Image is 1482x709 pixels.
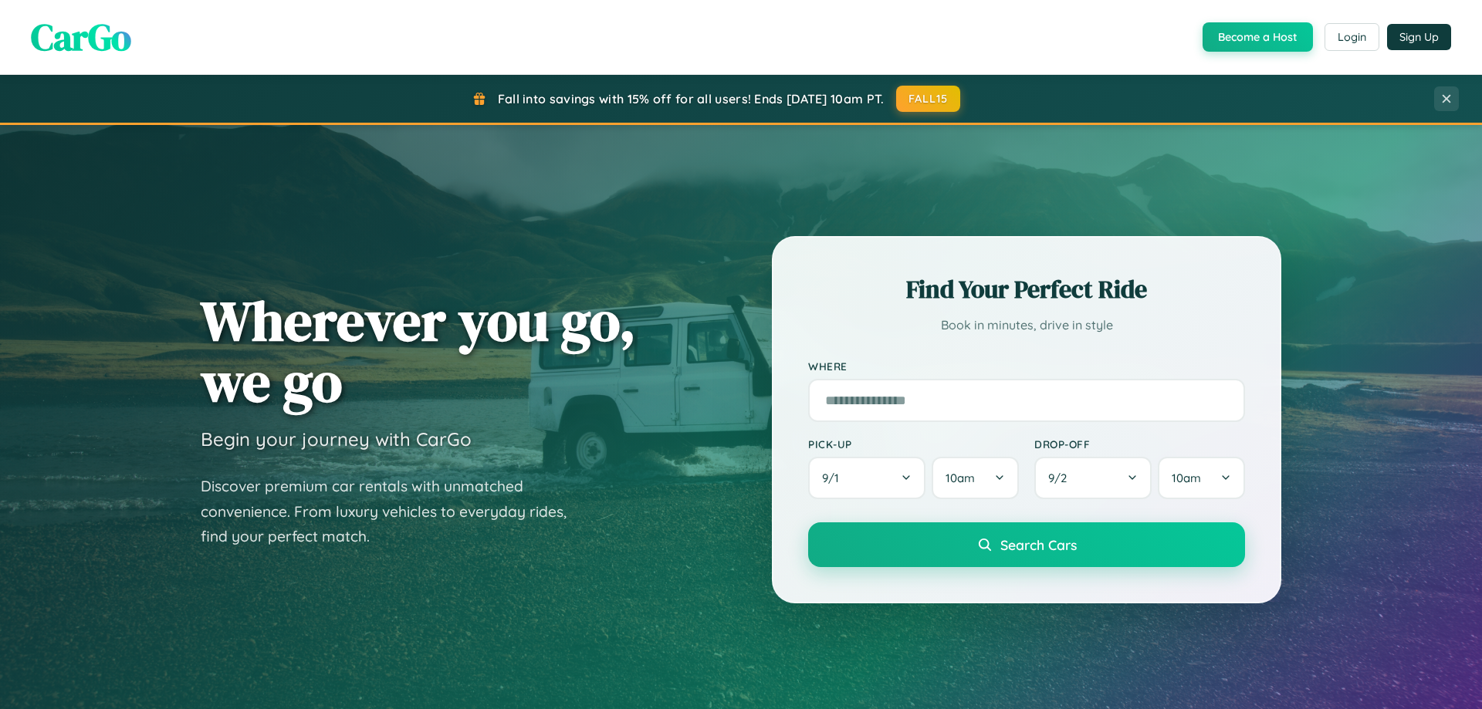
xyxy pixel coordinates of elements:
[1048,471,1074,485] span: 9 / 2
[1387,24,1451,50] button: Sign Up
[932,457,1019,499] button: 10am
[808,360,1245,373] label: Where
[808,314,1245,336] p: Book in minutes, drive in style
[1034,437,1245,451] label: Drop-off
[1000,536,1077,553] span: Search Cars
[498,91,885,106] span: Fall into savings with 15% off for all users! Ends [DATE] 10am PT.
[1203,22,1313,52] button: Become a Host
[946,471,975,485] span: 10am
[808,437,1019,451] label: Pick-up
[808,457,925,499] button: 9/1
[201,290,636,412] h1: Wherever you go, we go
[1034,457,1152,499] button: 9/2
[808,272,1245,306] h2: Find Your Perfect Ride
[201,474,587,549] p: Discover premium car rentals with unmatched convenience. From luxury vehicles to everyday rides, ...
[1325,23,1379,51] button: Login
[808,522,1245,567] button: Search Cars
[1158,457,1245,499] button: 10am
[31,12,131,62] span: CarGo
[201,427,472,451] h3: Begin your journey with CarGo
[822,471,847,485] span: 9 / 1
[1172,471,1201,485] span: 10am
[896,86,961,112] button: FALL15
